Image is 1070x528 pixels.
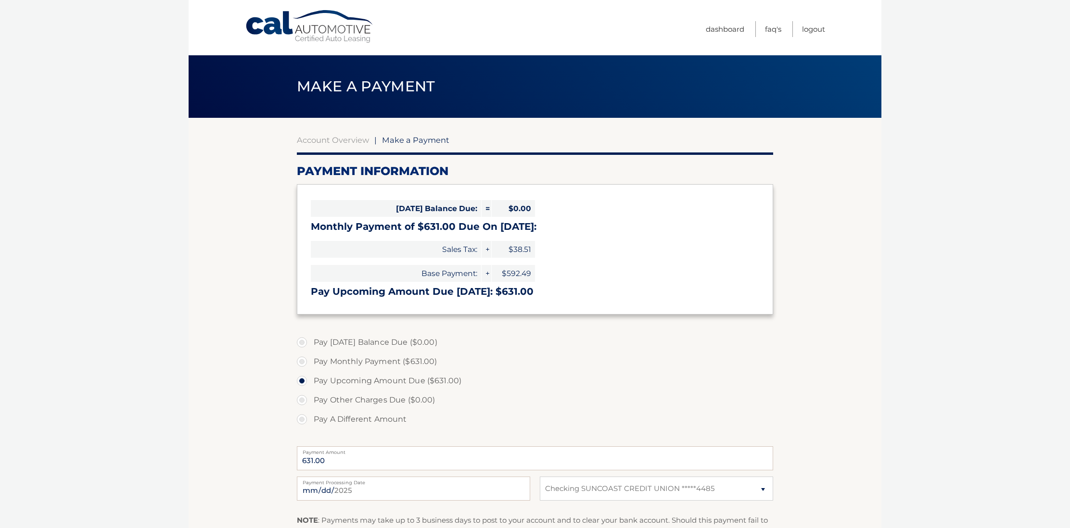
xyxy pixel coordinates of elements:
span: Base Payment: [311,265,481,282]
a: FAQ's [765,21,781,37]
a: Cal Automotive [245,10,375,44]
span: Sales Tax: [311,241,481,258]
a: Account Overview [297,135,369,145]
span: = [482,200,491,217]
strong: NOTE [297,515,318,525]
span: $592.49 [492,265,535,282]
span: Make a Payment [297,77,435,95]
span: + [482,265,491,282]
label: Payment Processing Date [297,477,530,484]
h3: Pay Upcoming Amount Due [DATE]: $631.00 [311,286,759,298]
h3: Monthly Payment of $631.00 Due On [DATE]: [311,221,759,233]
label: Pay [DATE] Balance Due ($0.00) [297,333,773,352]
a: Logout [802,21,825,37]
input: Payment Date [297,477,530,501]
span: [DATE] Balance Due: [311,200,481,217]
span: $38.51 [492,241,535,258]
label: Pay Other Charges Due ($0.00) [297,390,773,410]
label: Pay A Different Amount [297,410,773,429]
span: $0.00 [492,200,535,217]
span: + [482,241,491,258]
span: | [374,135,377,145]
span: Make a Payment [382,135,449,145]
label: Payment Amount [297,446,773,454]
h2: Payment Information [297,164,773,178]
label: Pay Monthly Payment ($631.00) [297,352,773,371]
a: Dashboard [706,21,744,37]
label: Pay Upcoming Amount Due ($631.00) [297,371,773,390]
input: Payment Amount [297,446,773,470]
